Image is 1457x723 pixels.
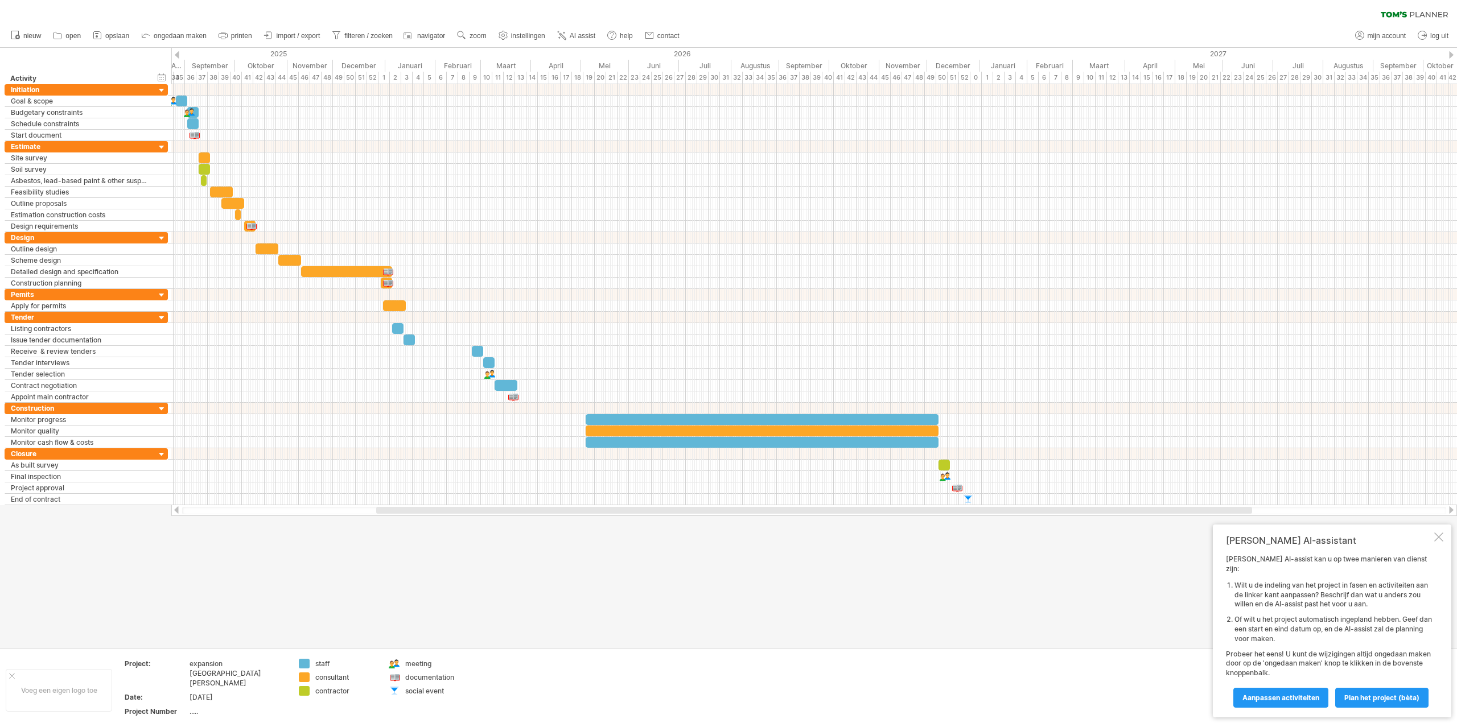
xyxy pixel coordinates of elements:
[1255,72,1266,84] div: 25
[11,187,150,197] div: Feasibility studies
[424,72,435,84] div: 5
[1198,72,1209,84] div: 20
[11,471,150,482] div: Final inspection
[788,72,800,84] div: 37
[11,391,150,402] div: Appoint main contractor
[554,28,599,43] a: AI assist
[1312,72,1323,84] div: 30
[1125,60,1175,72] div: April 2027
[11,323,150,334] div: Listing contractors
[1273,60,1323,72] div: Juli 2027
[385,60,435,72] div: Januari 2026
[765,72,777,84] div: 35
[731,60,779,72] div: Augustus 2026
[936,72,948,84] div: 50
[1368,32,1406,40] span: mijn account
[1223,60,1273,72] div: Juni 2027
[811,72,822,84] div: 39
[458,72,470,84] div: 8
[570,32,595,40] span: AI assist
[1027,60,1073,72] div: Februari 2027
[1130,72,1141,84] div: 14
[1141,72,1153,84] div: 15
[970,72,982,84] div: 0
[948,72,959,84] div: 51
[50,28,84,43] a: open
[1084,72,1096,84] div: 10
[511,32,545,40] span: instellingen
[743,72,754,84] div: 33
[11,232,150,243] div: Design
[891,72,902,84] div: 46
[1357,72,1369,84] div: 34
[310,72,322,84] div: 47
[11,494,150,505] div: End of contract
[620,32,633,40] span: help
[174,72,185,84] div: 35
[265,72,276,84] div: 43
[11,118,150,129] div: Schedule constraints
[11,357,150,368] div: Tender interviews
[405,659,467,668] div: meeting
[1234,615,1432,643] li: Of wilt u het project automatisch ingepland hebben. Geef dan een start en eind datum op, en de AI...
[315,672,377,682] div: consultant
[405,686,467,696] div: social event
[1403,72,1414,84] div: 38
[11,141,150,152] div: Estimate
[1430,32,1448,40] span: log uit
[982,72,993,84] div: 1
[674,72,686,84] div: 27
[356,72,367,84] div: 51
[125,692,187,702] div: Date:
[1027,72,1039,84] div: 5
[1175,60,1223,72] div: Mei 2027
[105,32,129,40] span: opslaan
[1346,72,1357,84] div: 33
[629,72,640,84] div: 23
[1221,72,1232,84] div: 22
[11,243,150,254] div: Outline design
[829,60,879,72] div: Oktober 2026
[11,369,150,379] div: Tender selection
[1153,72,1164,84] div: 16
[1266,72,1278,84] div: 26
[299,72,310,84] div: 46
[1289,72,1300,84] div: 28
[154,32,207,40] span: ongedaan maken
[515,72,526,84] div: 13
[287,60,333,72] div: November 2025
[777,72,788,84] div: 36
[779,60,829,72] div: September 2026
[11,380,150,391] div: Contract negotiation
[402,28,448,43] a: navigator
[927,60,979,72] div: December 2026
[470,72,481,84] div: 9
[138,28,210,43] a: ongedaan maken
[11,266,150,277] div: Detailed design and specification
[11,414,150,425] div: Monitor progress
[11,164,150,175] div: Soil survey
[1380,72,1392,84] div: 36
[538,72,549,84] div: 15
[125,707,187,716] div: Project Number
[190,692,285,702] div: [DATE]
[1414,72,1426,84] div: 39
[287,72,299,84] div: 45
[1226,555,1432,707] div: [PERSON_NAME] AI-assist kan u op twee manieren van dienst zijn: Probeer het eens! U kunt de wijzi...
[261,28,324,43] a: import / export
[231,32,252,40] span: printen
[1107,72,1118,84] div: 12
[1242,693,1319,702] span: Aanpassen activiteiten
[190,707,285,716] div: .....
[231,72,242,84] div: 40
[435,72,447,84] div: 6
[1233,688,1328,708] a: Aanpassen activiteiten
[333,72,344,84] div: 49
[902,72,913,84] div: 47
[549,72,561,84] div: 16
[322,72,333,84] div: 48
[208,72,219,84] div: 38
[1415,28,1452,43] a: log uit
[481,72,492,84] div: 10
[822,72,834,84] div: 40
